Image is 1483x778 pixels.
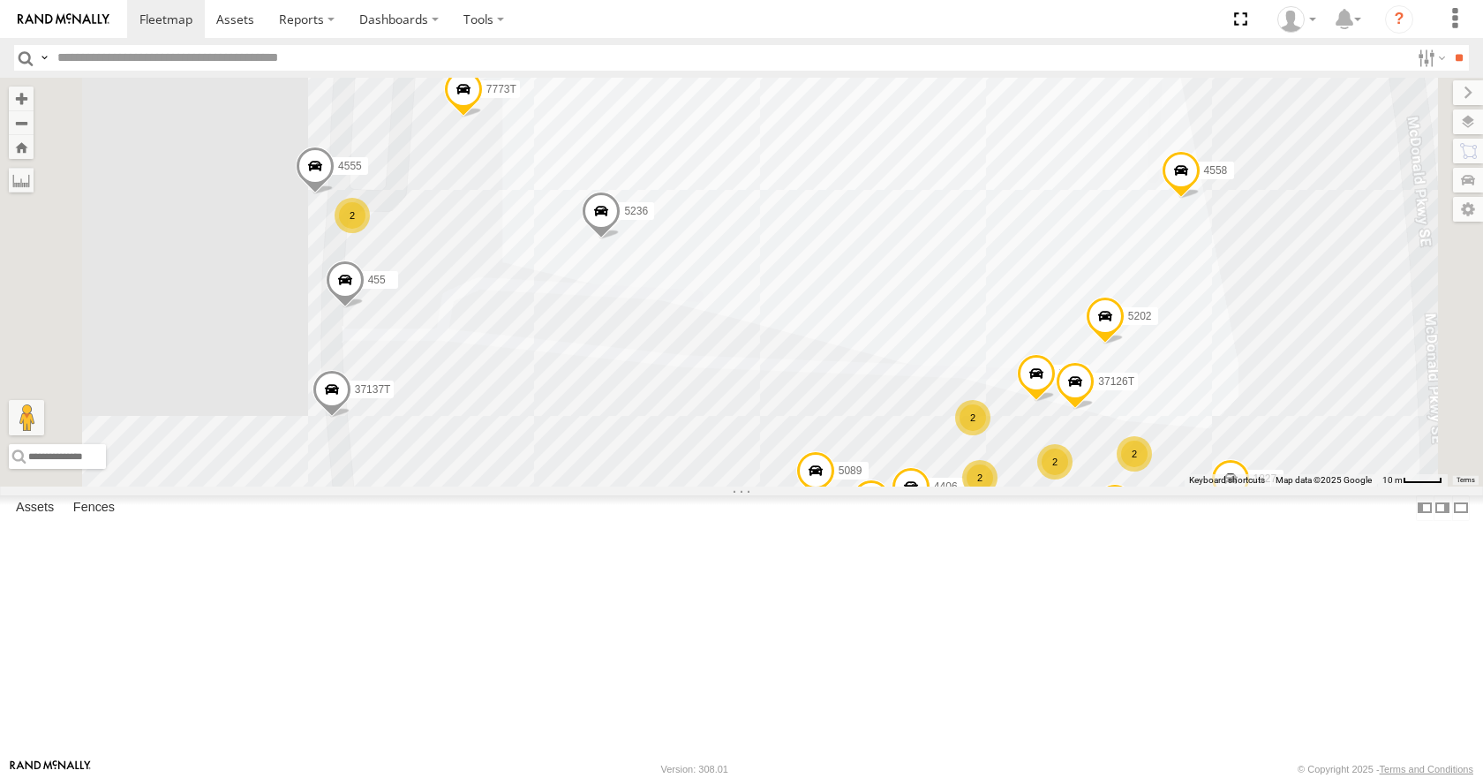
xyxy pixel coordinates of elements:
[1385,5,1413,34] i: ?
[9,400,44,435] button: Drag Pegman onto the map to open Street View
[1434,495,1451,521] label: Dock Summary Table to the Right
[661,764,728,774] div: Version: 308.01
[1276,475,1372,485] span: Map data ©2025 Google
[368,274,386,286] span: 455
[624,205,648,217] span: 5236
[1271,6,1322,33] div: Summer Walker
[18,13,109,26] img: rand-logo.svg
[1117,436,1152,472] div: 2
[1416,495,1434,521] label: Dock Summary Table to the Left
[1382,475,1403,485] span: 10 m
[839,465,862,477] span: 5089
[9,110,34,135] button: Zoom out
[1453,197,1483,222] label: Map Settings
[10,760,91,778] a: Visit our Website
[7,496,63,521] label: Assets
[1411,45,1449,71] label: Search Filter Options
[1253,473,1277,486] span: 1827
[1452,495,1470,521] label: Hide Summary Table
[962,460,997,495] div: 2
[338,161,362,173] span: 4555
[934,481,958,494] span: 4406
[335,198,370,233] div: 2
[64,496,124,521] label: Fences
[355,383,391,396] span: 37137T
[1204,165,1228,178] span: 4558
[1098,375,1134,388] span: 37126T
[9,168,34,193] label: Measure
[1377,474,1448,487] button: Map Scale: 10 m per 41 pixels
[1189,474,1265,487] button: Keyboard shortcuts
[1037,444,1073,480] div: 2
[9,87,34,110] button: Zoom in
[1457,476,1475,483] a: Terms (opens in new tab)
[955,400,990,435] div: 2
[9,135,34,159] button: Zoom Home
[1128,311,1152,323] span: 5202
[1380,764,1473,774] a: Terms and Conditions
[1298,764,1473,774] div: © Copyright 2025 -
[486,84,516,96] span: 7773T
[37,45,51,71] label: Search Query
